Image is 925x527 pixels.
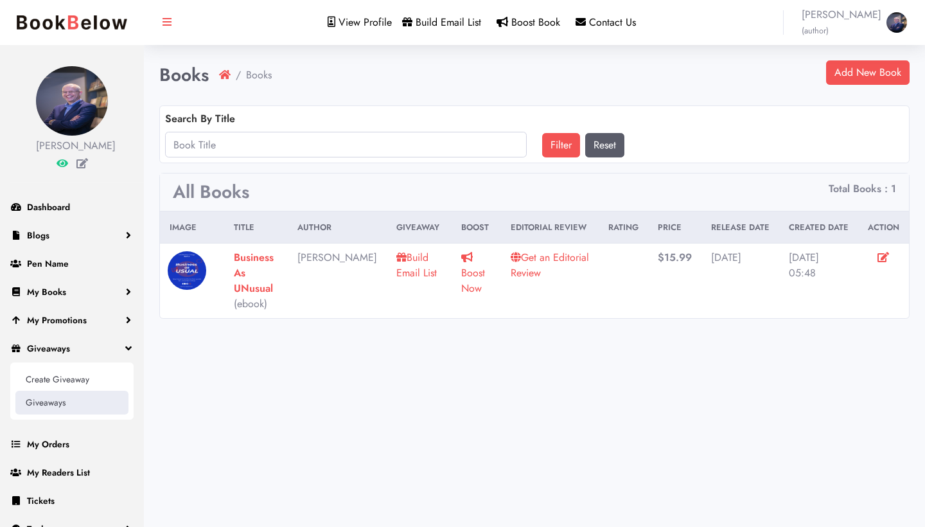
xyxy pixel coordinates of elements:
[461,250,485,296] a: Boost Now
[387,211,452,243] th: Giveaway
[658,250,692,265] b: $15.99
[288,211,387,243] th: Author
[36,66,108,136] img: 1760003854.jpg
[501,211,599,243] th: Editorial Review
[27,466,90,479] span: My Readers List
[452,211,501,243] th: Boost
[701,211,779,243] th: Release Date
[576,15,636,30] a: Contact Us
[339,15,392,30] span: View Profile
[542,133,580,157] button: Filter
[328,15,392,30] a: View Profile
[27,342,70,355] span: Giveaways
[219,67,272,83] nav: breadcrumb
[165,132,527,157] input: Book Title
[396,250,437,280] a: Build Email List
[36,138,108,154] div: [PERSON_NAME]
[858,211,909,243] th: Action
[10,9,134,36] img: bookbelow.PNG
[231,67,272,83] li: Books
[224,211,288,243] th: Title
[160,211,224,243] th: Image
[173,181,249,203] h3: All Books
[802,7,881,38] span: [PERSON_NAME]
[168,251,206,290] img: 1760003290.png
[511,250,589,280] a: Get an Editorial Review
[27,201,70,213] span: Dashboard
[599,211,648,243] th: Rating
[402,15,481,30] a: Build Email List
[779,211,858,243] th: Created Date
[165,111,235,127] label: Search By Title
[416,15,481,30] span: Build Email List
[497,15,560,30] a: Boost Book
[779,243,858,318] td: [DATE] 05:48
[27,257,69,270] span: Pen Name
[27,494,55,507] span: Tickets
[826,60,910,85] a: Add New Book
[585,133,624,157] a: Reset
[511,15,560,30] span: Boost Book
[589,15,636,30] span: Contact Us
[802,24,829,37] small: (author)
[829,181,896,197] li: Total Books : 1
[224,243,288,318] td: (ebook)
[27,285,66,298] span: My Books
[288,243,387,318] td: [PERSON_NAME]
[701,243,779,318] td: [DATE]
[159,64,209,86] h1: Books
[27,229,49,242] span: Blogs
[15,391,128,414] a: Giveaways
[234,250,274,296] a: Business As UNusual
[648,211,701,243] th: Price
[27,438,69,451] span: My Orders
[15,368,128,391] a: Create Giveaway
[27,314,87,326] span: My Promotions
[886,12,907,33] img: 1760003854.jpg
